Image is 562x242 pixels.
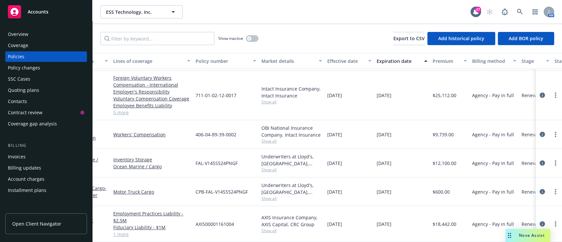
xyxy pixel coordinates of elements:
[433,188,450,195] span: $600.00
[261,124,322,138] div: OBI National Insurance Company, Intact Insurance
[196,92,236,99] span: 711-01-02-12-0017
[8,107,42,118] div: Contract review
[327,221,342,228] span: [DATE]
[472,188,514,195] span: Agency - Pay in full
[498,32,554,45] button: Add BOR policy
[327,92,342,99] span: [DATE]
[528,5,542,18] a: Switch app
[325,53,374,69] button: Effective date
[28,9,48,14] span: Accounts
[259,53,325,69] button: Market details
[5,40,87,51] a: Coverage
[8,29,28,40] div: Overview
[261,138,322,144] span: Show all
[8,85,39,95] div: Quoting plans
[5,51,87,62] a: Policies
[113,102,190,109] a: Employee Benefits Liability
[5,163,87,173] a: Billing updates
[551,159,559,167] a: more
[538,91,546,99] a: circleInformation
[538,159,546,167] a: circleInformation
[393,35,425,41] span: Export to CSV
[483,5,496,18] a: Start snowing
[469,53,519,69] button: Billing method
[196,160,238,167] span: FAL-V14SS524PNGF
[538,220,546,228] a: circleInformation
[433,131,454,138] span: $9,739.00
[196,221,234,228] span: AXIS00001161004
[327,188,342,195] span: [DATE]
[522,92,540,99] span: Renewal
[5,185,87,196] a: Installment plans
[113,224,190,231] a: Fiduciary Liability - $1M
[377,58,420,65] div: Expiration date
[5,74,87,84] a: SSC Cases
[513,5,526,18] a: Search
[377,160,391,167] span: [DATE]
[218,36,243,41] span: Show inactive
[8,51,24,62] div: Policies
[8,119,57,129] div: Coverage gap analysis
[377,92,391,99] span: [DATE]
[5,119,87,129] a: Coverage gap analysis
[8,174,44,184] div: Account charges
[522,58,542,65] div: Stage
[5,174,87,184] a: Account charges
[377,131,391,138] span: [DATE]
[522,131,540,138] span: Renewal
[113,58,183,65] div: Lines of coverage
[5,151,87,162] a: Invoices
[433,160,456,167] span: $12,100.00
[551,220,559,228] a: more
[475,7,481,13] div: 27
[519,232,545,238] span: Nova Assist
[261,228,322,233] span: Show all
[261,214,322,228] div: AXIS Insurance Company, AXIS Capital, CRC Group
[196,58,249,65] div: Policy number
[8,96,27,107] div: Contacts
[111,53,193,69] button: Lines of coverage
[5,107,87,118] a: Contract review
[472,58,509,65] div: Billing method
[505,229,514,242] div: Drag to move
[5,3,87,21] a: Accounts
[12,220,61,227] span: Open Client Navigator
[472,92,514,99] span: Agency - Pay in full
[5,29,87,40] a: Overview
[5,96,87,107] a: Contacts
[8,74,30,84] div: SSC Cases
[261,167,322,173] span: Show all
[193,53,259,69] button: Policy number
[113,109,190,116] a: 5 more
[327,131,342,138] span: [DATE]
[551,91,559,99] a: more
[113,210,190,224] a: Employment Practices Liability - $2.5M
[327,58,364,65] div: Effective date
[519,53,552,69] button: Stage
[261,85,322,99] div: Intact Insurance Company, Intact Insurance
[505,229,550,242] button: Nova Assist
[113,188,190,195] a: Motor Truck Cargo
[261,99,322,105] span: Show all
[113,74,190,102] a: Foreign Voluntary Workers Compensation - International Employer's Responsibility Voluntary Compen...
[327,160,342,167] span: [DATE]
[522,221,540,228] span: Renewal
[433,221,456,228] span: $18,442.00
[113,231,190,238] a: 1 more
[433,92,456,99] span: $25,112.00
[8,185,46,196] div: Installment plans
[522,188,540,195] span: Renewal
[393,32,425,45] button: Export to CSV
[377,188,391,195] span: [DATE]
[472,160,514,167] span: Agency - Pay in full
[377,221,391,228] span: [DATE]
[5,142,87,149] div: Billing
[5,85,87,95] a: Quoting plans
[472,221,514,228] span: Agency - Pay in full
[538,130,546,138] a: circleInformation
[8,163,41,173] div: Billing updates
[8,151,26,162] div: Invoices
[8,63,40,73] div: Policy changes
[113,131,190,138] a: Workers' Compensation
[472,131,514,138] span: Agency - Pay in full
